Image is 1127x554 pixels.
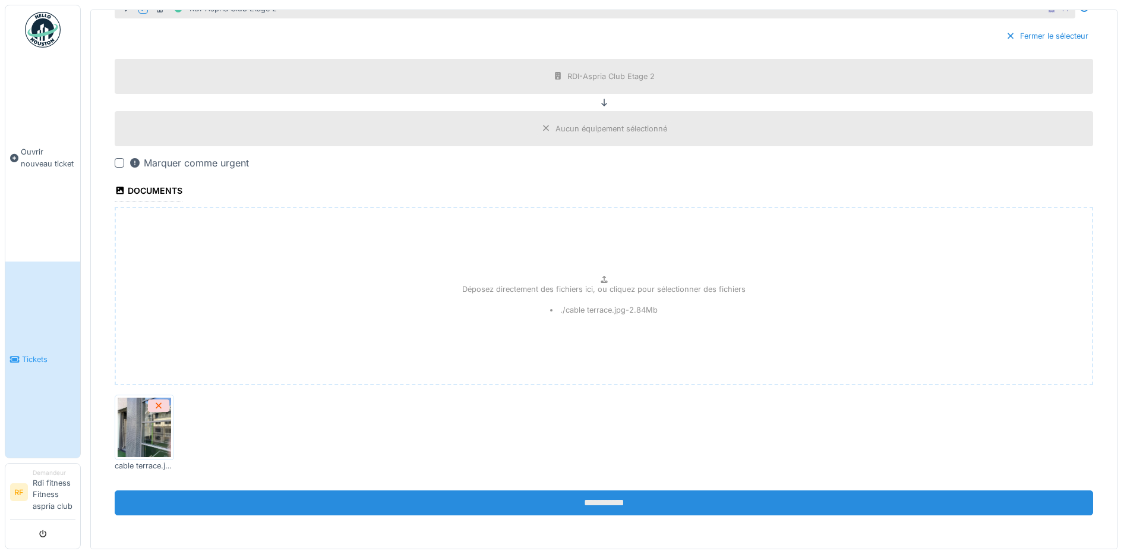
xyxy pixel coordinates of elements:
[115,182,182,202] div: Documents
[567,71,655,82] div: RDI-Aspria Club Etage 2
[462,284,746,295] p: Déposez directement des fichiers ici, ou cliquez pour sélectionner des fichiers
[555,123,667,134] div: Aucun équipement sélectionné
[550,304,658,316] li: ./cable terrace.jpg - 2.84 Mb
[118,398,171,457] img: d5jfacj3ia92zcuizh812x6z0cs3
[21,146,75,169] span: Ouvrir nouveau ticket
[25,12,61,48] img: Badge_color-CXgf-gQk.svg
[5,262,80,458] a: Tickets
[10,483,28,501] li: RF
[22,354,75,365] span: Tickets
[115,460,174,471] div: cable terrace.jpg
[129,156,249,170] div: Marquer comme urgent
[10,468,75,520] a: RF DemandeurRdi fitness Fitness aspria club
[5,54,80,262] a: Ouvrir nouveau ticket
[33,468,75,517] li: Rdi fitness Fitness aspria club
[1001,28,1093,44] div: Fermer le sélecteur
[33,468,75,477] div: Demandeur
